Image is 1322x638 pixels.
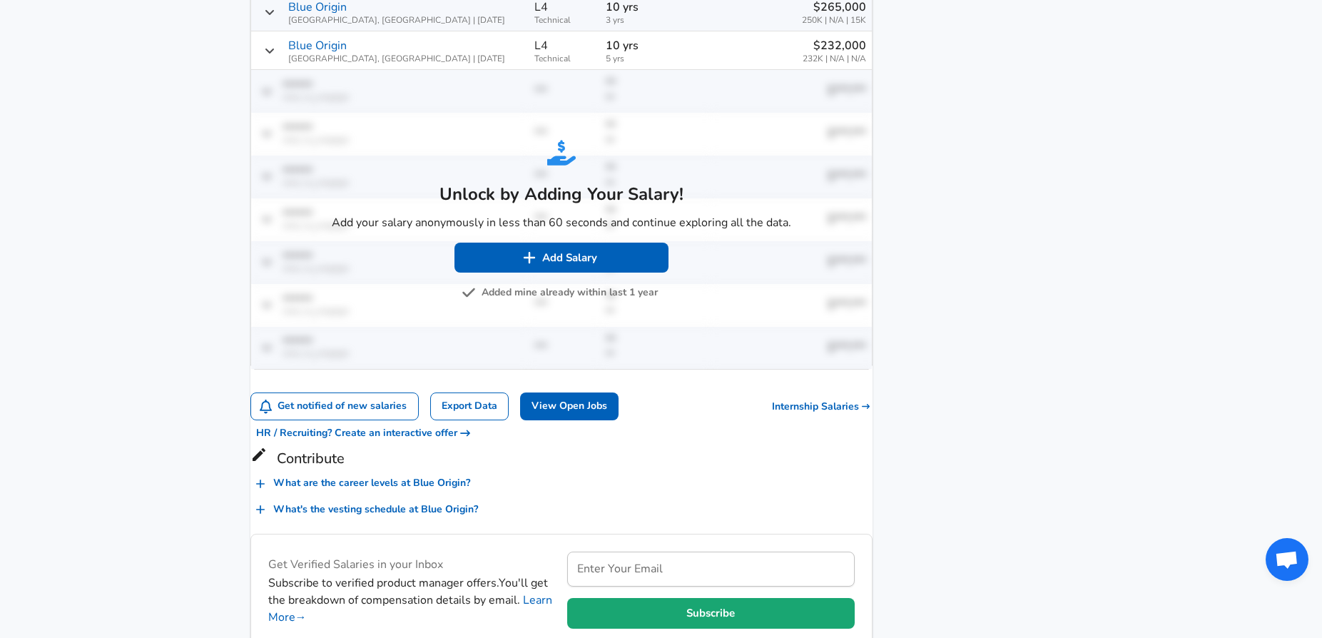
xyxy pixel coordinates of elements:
[522,250,537,265] img: svg+xml;base64,PHN2ZyB4bWxucz0iaHR0cDovL3d3dy53My5vcmcvMjAwMC9zdmciIGZpbGw9IiNmZmZmZmYiIHZpZXdCb3...
[803,37,866,54] p: $232,000
[464,284,658,302] button: Added mine already within last 1 year
[268,555,556,574] h6: Get Verified Salaries in your Inbox
[251,393,419,420] button: Get notified of new salaries
[256,425,470,442] span: HR / Recruiting? Create an interactive offer
[268,574,556,626] p: Subscribe to verified offers . You'll get the breakdown of compensation details by email.
[288,37,347,54] p: Blue Origin
[454,243,668,273] button: Add Salary
[430,393,509,420] a: Export Data
[268,592,552,625] a: Learn More→
[332,183,791,206] h5: Unlock by Adding Your Salary!
[520,393,619,420] a: View Open Jobs
[250,497,484,523] button: What's the vesting schedule at Blue Origin?
[250,446,873,470] h6: Contribute
[803,54,866,64] span: 232K | N/A | N/A
[288,16,505,25] span: [GEOGRAPHIC_DATA], [GEOGRAPHIC_DATA] | [DATE]
[332,214,791,231] p: Add your salary anonymously in less than 60 seconds and continue exploring all the data.
[534,37,548,54] p: L4
[377,575,464,591] span: Product Manager
[462,285,476,300] img: svg+xml;base64,PHN2ZyB4bWxucz0iaHR0cDovL3d3dy53My5vcmcvMjAwMC9zdmciIGZpbGw9IiM3NTc1NzUiIHZpZXdCb3...
[1266,538,1308,581] div: Open chat
[606,37,705,54] p: 10 yrs
[534,16,594,25] span: Technical
[250,420,476,447] button: HR / Recruiting? Create an interactive offer
[772,400,873,414] a: Internship Salaries
[547,138,576,167] img: svg+xml;base64,PHN2ZyB4bWxucz0iaHR0cDovL3d3dy53My5vcmcvMjAwMC9zdmciIGZpbGw9IiMyNjhERUMiIHZpZXdCb3...
[802,16,866,25] span: 250K | N/A | 15K
[250,470,476,497] a: What are the career levels at Blue Origin?
[606,16,705,25] span: 3 yrs
[567,598,855,628] button: Subscribe
[534,54,594,64] span: Technical
[288,54,505,64] span: [GEOGRAPHIC_DATA], [GEOGRAPHIC_DATA] | [DATE]
[606,54,705,64] span: 5 yrs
